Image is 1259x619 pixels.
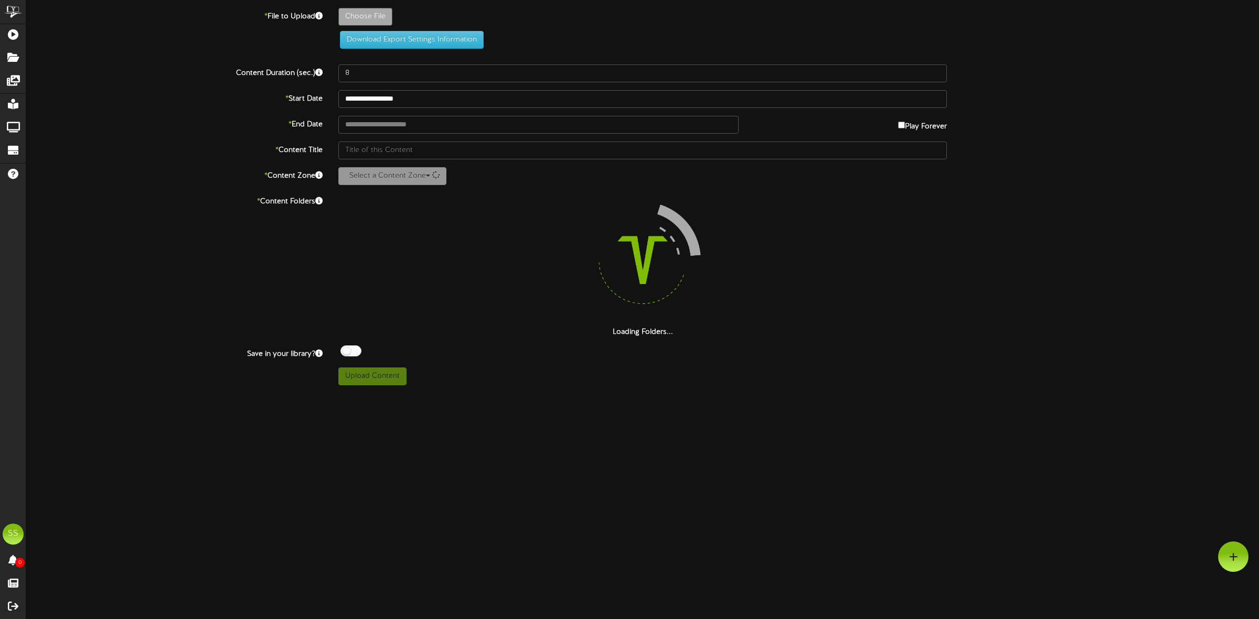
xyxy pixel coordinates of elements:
label: Content Zone [18,167,330,181]
label: File to Upload [18,8,330,22]
input: Play Forever [898,122,905,128]
input: Title of this Content [338,142,947,159]
label: Start Date [18,90,330,104]
button: Select a Content Zone [338,167,446,185]
div: SS [3,524,24,545]
label: Content Title [18,142,330,156]
label: Content Folders [18,193,330,207]
img: loading-spinner-4.png [575,193,710,327]
label: Content Duration (sec.) [18,64,330,79]
label: End Date [18,116,330,130]
button: Upload Content [338,367,407,385]
label: Save in your library? [18,345,330,360]
label: Play Forever [898,116,947,132]
strong: Loading Folders... [613,328,673,336]
span: 0 [15,558,25,568]
a: Download Export Settings Information [335,36,484,44]
button: Download Export Settings Information [340,31,484,49]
